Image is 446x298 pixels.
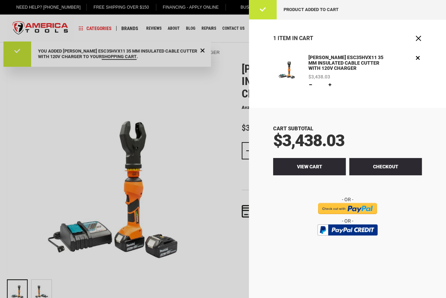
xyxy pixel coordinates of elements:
[273,131,344,150] span: $3,438.03
[278,35,313,41] span: Item in Cart
[297,164,322,169] span: View Cart
[273,35,276,41] span: 1
[273,125,313,132] span: Cart Subtotal
[349,158,422,175] button: Checkout
[308,74,330,79] span: $3,438.03
[322,237,373,245] img: btn_bml_text.png
[415,35,422,42] button: Close
[273,54,300,81] img: GREENLEE ESC35HVX11 35 MM INSULATED CABLE CUTTER WITH 120V CHARGER
[273,54,300,89] a: GREENLEE ESC35HVX11 35 MM INSULATED CABLE CUTTER WITH 120V CHARGER
[273,158,346,175] a: View Cart
[284,7,338,12] span: Product added to cart
[307,54,386,72] a: [PERSON_NAME] ESC35HVX11 35 MM INSULATED CABLE CUTTER WITH 120V CHARGER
